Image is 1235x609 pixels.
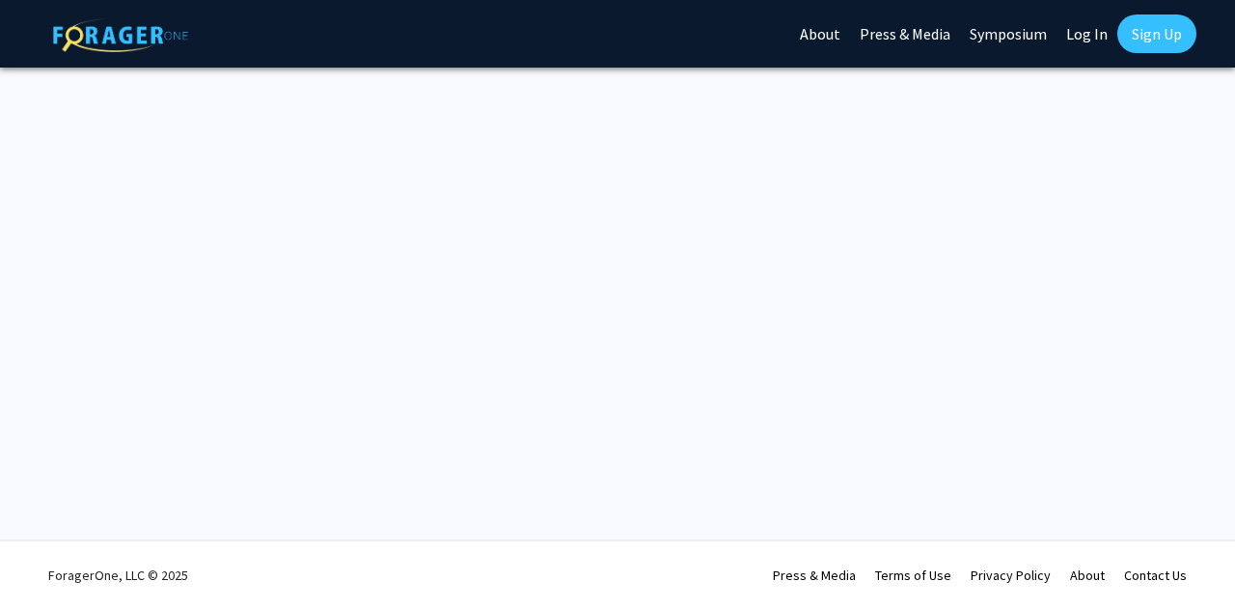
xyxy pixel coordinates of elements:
a: Sign Up [1117,14,1196,53]
a: Contact Us [1124,567,1187,584]
a: About [1070,567,1105,584]
img: ForagerOne Logo [53,18,188,52]
a: Terms of Use [875,567,951,584]
div: ForagerOne, LLC © 2025 [48,541,188,609]
a: Privacy Policy [971,567,1051,584]
a: Press & Media [773,567,856,584]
